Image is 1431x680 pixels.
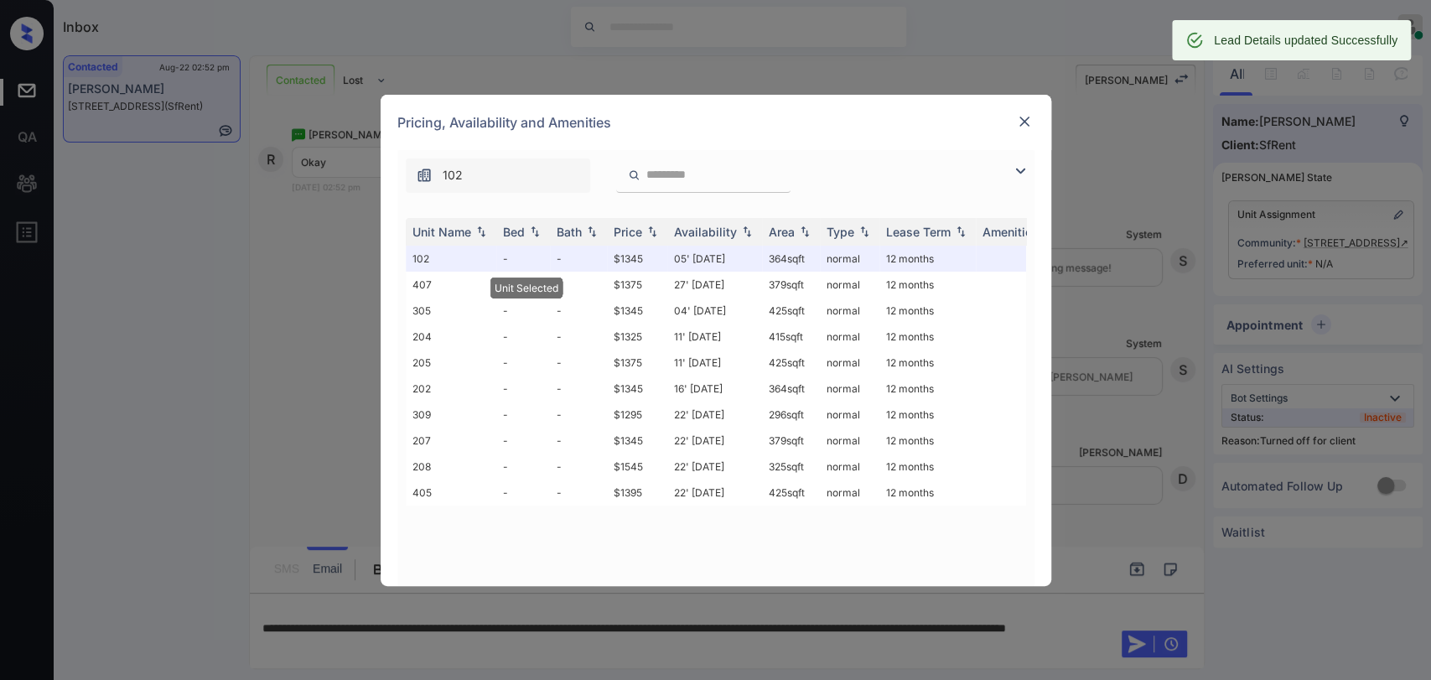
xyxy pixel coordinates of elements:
[879,402,976,428] td: 12 months
[879,454,976,480] td: 12 months
[406,272,496,298] td: 407
[550,324,607,350] td: -
[550,298,607,324] td: -
[550,272,607,298] td: -
[550,376,607,402] td: -
[667,272,762,298] td: 27' [DATE]
[628,168,640,183] img: icon-zuma
[796,226,813,237] img: sorting
[557,225,582,239] div: Bath
[667,480,762,506] td: 22' [DATE]
[879,350,976,376] td: 12 months
[496,376,550,402] td: -
[406,324,496,350] td: 204
[607,324,667,350] td: $1325
[667,246,762,272] td: 05' [DATE]
[607,428,667,454] td: $1345
[406,298,496,324] td: 305
[879,376,976,402] td: 12 months
[667,402,762,428] td: 22' [DATE]
[674,225,737,239] div: Availability
[820,428,879,454] td: normal
[607,272,667,298] td: $1375
[879,298,976,324] td: 12 months
[607,246,667,272] td: $1345
[607,402,667,428] td: $1295
[667,298,762,324] td: 04' [DATE]
[496,298,550,324] td: -
[496,246,550,272] td: -
[820,324,879,350] td: normal
[762,480,820,506] td: 425 sqft
[820,272,879,298] td: normal
[1214,25,1397,55] div: Lead Details updated Successfully
[667,350,762,376] td: 11' [DATE]
[856,226,873,237] img: sorting
[607,454,667,480] td: $1545
[1010,161,1030,181] img: icon-zuma
[983,225,1039,239] div: Amenities
[406,402,496,428] td: 309
[550,402,607,428] td: -
[607,376,667,402] td: $1345
[473,226,490,237] img: sorting
[769,225,795,239] div: Area
[496,324,550,350] td: -
[762,350,820,376] td: 425 sqft
[496,350,550,376] td: -
[820,480,879,506] td: normal
[607,480,667,506] td: $1395
[412,225,471,239] div: Unit Name
[550,350,607,376] td: -
[762,428,820,454] td: 379 sqft
[1016,113,1033,130] img: close
[820,298,879,324] td: normal
[762,402,820,428] td: 296 sqft
[406,350,496,376] td: 205
[614,225,642,239] div: Price
[667,324,762,350] td: 11' [DATE]
[820,454,879,480] td: normal
[820,376,879,402] td: normal
[406,480,496,506] td: 405
[550,480,607,506] td: -
[739,226,755,237] img: sorting
[406,246,496,272] td: 102
[667,454,762,480] td: 22' [DATE]
[406,454,496,480] td: 208
[886,225,951,239] div: Lease Term
[503,225,525,239] div: Bed
[607,350,667,376] td: $1375
[762,298,820,324] td: 425 sqft
[644,226,661,237] img: sorting
[667,376,762,402] td: 16' [DATE]
[583,226,600,237] img: sorting
[827,225,854,239] div: Type
[496,428,550,454] td: -
[820,350,879,376] td: normal
[496,272,550,298] td: -
[496,480,550,506] td: -
[879,272,976,298] td: 12 months
[820,246,879,272] td: normal
[550,428,607,454] td: -
[607,298,667,324] td: $1345
[762,246,820,272] td: 364 sqft
[443,166,463,184] span: 102
[879,246,976,272] td: 12 months
[762,324,820,350] td: 415 sqft
[667,428,762,454] td: 22' [DATE]
[526,226,543,237] img: sorting
[879,428,976,454] td: 12 months
[406,428,496,454] td: 207
[406,376,496,402] td: 202
[762,376,820,402] td: 364 sqft
[496,454,550,480] td: -
[879,480,976,506] td: 12 months
[550,246,607,272] td: -
[762,454,820,480] td: 325 sqft
[416,167,433,184] img: icon-zuma
[820,402,879,428] td: normal
[762,272,820,298] td: 379 sqft
[381,95,1051,150] div: Pricing, Availability and Amenities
